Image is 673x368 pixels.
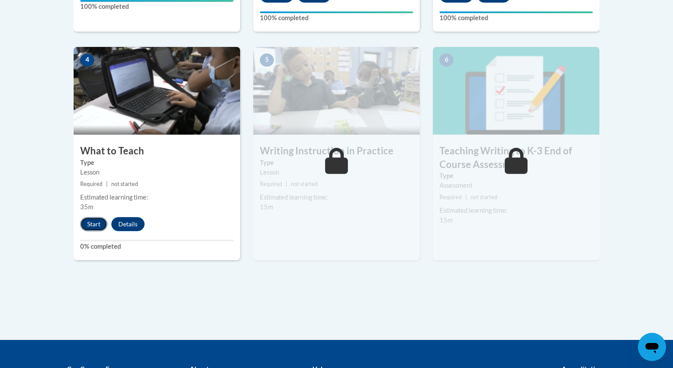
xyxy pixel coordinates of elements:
span: | [106,181,108,187]
div: Assessment [439,181,593,190]
span: Required [260,181,282,187]
div: Estimated learning time: [80,193,234,202]
div: Your progress [439,11,593,13]
img: Course Image [433,47,599,135]
span: | [286,181,287,187]
div: Estimated learning time: [439,206,593,215]
span: not started [111,181,138,187]
img: Course Image [253,47,420,135]
label: Type [439,171,593,181]
span: 5 [260,54,274,67]
span: 35m [80,203,93,211]
h3: What to Teach [74,144,240,158]
label: Type [80,158,234,168]
label: 100% completed [260,13,413,23]
span: not started [291,181,318,187]
button: Start [80,217,107,231]
span: 4 [80,54,94,67]
label: 0% completed [80,242,234,251]
span: 15m [439,216,453,224]
span: | [465,194,467,200]
label: 100% completed [80,2,234,11]
span: Required [80,181,103,187]
span: not started [471,194,497,200]
div: Lesson [80,168,234,177]
span: 6 [439,54,453,67]
label: 100% completed [439,13,593,23]
div: Estimated learning time: [260,193,413,202]
div: Your progress [260,11,413,13]
span: Required [439,194,462,200]
img: Course Image [74,47,240,135]
div: Lesson [260,168,413,177]
span: 15m [260,203,273,211]
h3: Teaching Writing to K-3 End of Course Assessment [433,144,599,171]
label: Type [260,158,413,168]
h3: Writing Instruction in Practice [253,144,420,158]
button: Details [111,217,145,231]
iframe: Button to launch messaging window [638,333,666,361]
